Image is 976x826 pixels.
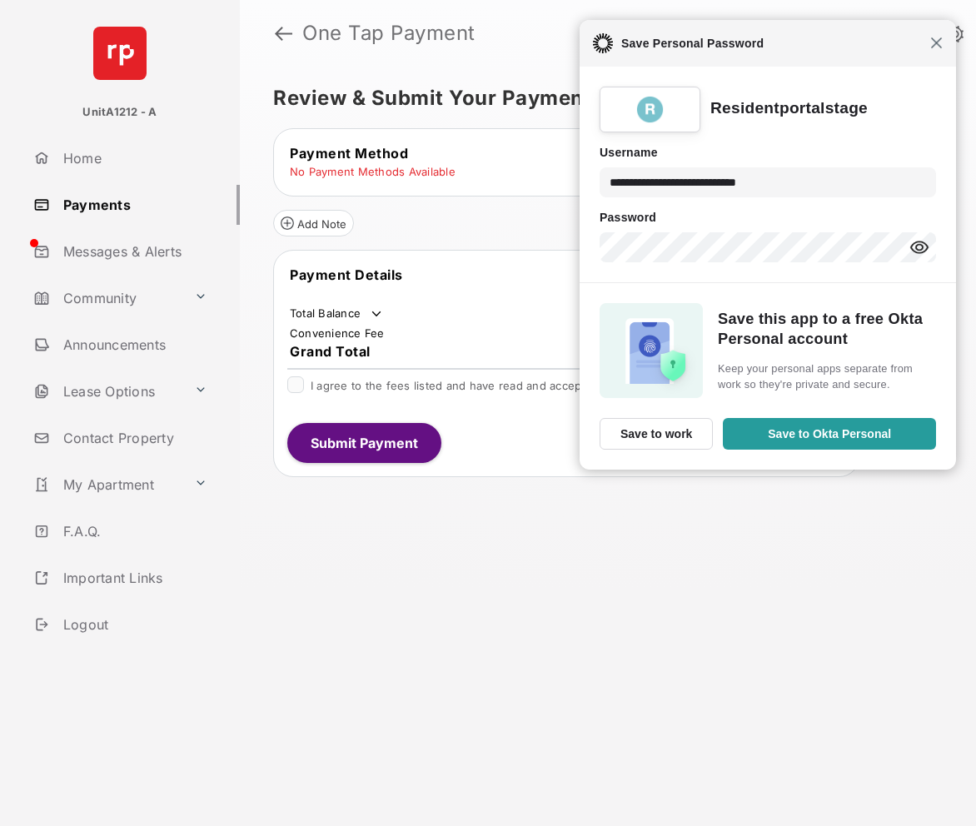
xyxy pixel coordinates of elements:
span: Keep your personal apps separate from work so they're private and secure. [718,361,931,392]
td: No Payment Methods Available [289,164,456,179]
span: Grand Total [290,343,371,360]
a: Messages & Alerts [27,231,240,271]
img: svg+xml;base64,PHN2ZyB4bWxucz0iaHR0cDovL3d3dy53My5vcmcvMjAwMC9zdmciIHdpZHRoPSI2NCIgaGVpZ2h0PSI2NC... [93,27,147,80]
button: Save to Okta Personal [723,418,936,450]
span: Payment Details [290,266,403,283]
span: I agree to the fees listed and have read and accept the [311,379,758,392]
td: Convenience Fee [289,326,386,341]
span: Close [930,37,943,49]
td: Total Balance [289,306,385,322]
div: Residentportalstage [710,98,868,119]
a: F.A.Q. [27,511,240,551]
button: Save to work [600,418,713,450]
strong: One Tap Payment [302,23,476,43]
button: Add Note [273,210,354,236]
a: Logout [27,605,240,644]
a: Important Links [27,558,214,598]
a: My Apartment [27,465,187,505]
a: Lease Options [27,371,187,411]
h5: Review & Submit Your Payment [273,88,929,108]
a: Home [27,138,240,178]
span: Payment Method [290,145,408,162]
span: Save Personal Password [613,33,930,53]
img: ss4EKpJQAAAAASUVORK5CYII= [635,95,665,124]
p: UnitA1212 - A [82,104,157,121]
a: Payments [27,185,240,225]
a: Community [27,278,187,318]
a: Announcements [27,325,240,365]
h5: Save this app to a free Okta Personal account [718,309,931,348]
h6: Password [600,207,936,227]
h6: Username [600,142,936,162]
a: Contact Property [27,418,240,458]
button: Submit Payment [287,423,441,463]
